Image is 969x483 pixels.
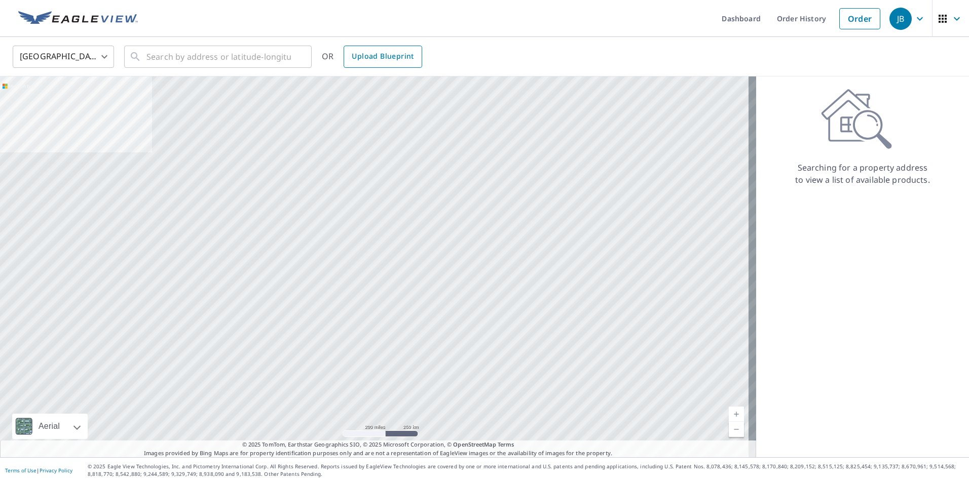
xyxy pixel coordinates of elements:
[40,467,72,474] a: Privacy Policy
[453,440,496,448] a: OpenStreetMap
[889,8,912,30] div: JB
[242,440,514,449] span: © 2025 TomTom, Earthstar Geographics SIO, © 2025 Microsoft Corporation, ©
[12,414,88,439] div: Aerial
[352,50,414,63] span: Upload Blueprint
[88,463,964,478] p: © 2025 Eagle View Technologies, Inc. and Pictometry International Corp. All Rights Reserved. Repo...
[498,440,514,448] a: Terms
[13,43,114,71] div: [GEOGRAPHIC_DATA]
[729,422,744,437] a: Current Level 5, Zoom Out
[146,43,291,71] input: Search by address or latitude-longitude
[729,407,744,422] a: Current Level 5, Zoom In
[35,414,63,439] div: Aerial
[795,162,930,186] p: Searching for a property address to view a list of available products.
[18,11,138,26] img: EV Logo
[5,467,72,473] p: |
[5,467,36,474] a: Terms of Use
[344,46,422,68] a: Upload Blueprint
[839,8,880,29] a: Order
[322,46,422,68] div: OR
